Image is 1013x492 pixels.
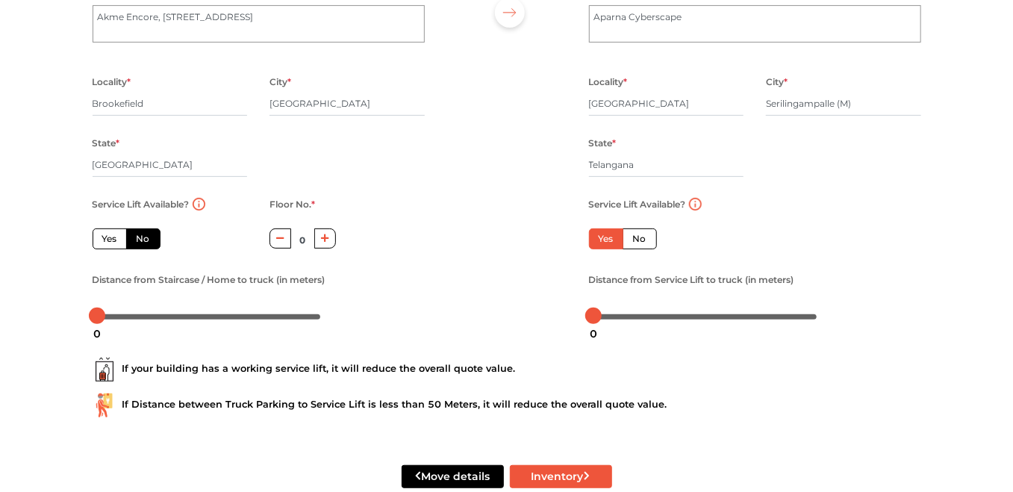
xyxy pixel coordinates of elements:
div: 0 [584,321,603,346]
label: Locality [589,72,628,92]
label: Distance from Staircase / Home to truck (in meters) [93,270,325,290]
label: No [623,228,657,249]
label: Locality [93,72,131,92]
label: Yes [93,228,127,249]
label: City [766,72,788,92]
label: State [589,134,617,153]
div: 0 [87,321,107,346]
button: Move details [402,465,504,488]
textarea: Akme Encore, [STREET_ADDRESS] [93,5,425,43]
label: Distance from Service Lift to truck (in meters) [589,270,794,290]
img: ... [93,358,116,382]
label: State [93,134,120,153]
label: No [126,228,160,249]
div: If Distance between Truck Parking to Service Lift is less than 50 Meters, it will reduce the over... [93,393,921,417]
label: Yes [589,228,623,249]
img: ... [93,393,116,417]
label: City [269,72,291,92]
button: Inventory [510,465,612,488]
label: Floor No. [269,195,315,214]
textarea: Aparna Cyberscape [589,5,921,43]
label: Service Lift Available? [93,195,190,214]
label: Service Lift Available? [589,195,686,214]
div: If your building has a working service lift, it will reduce the overall quote value. [93,358,921,382]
